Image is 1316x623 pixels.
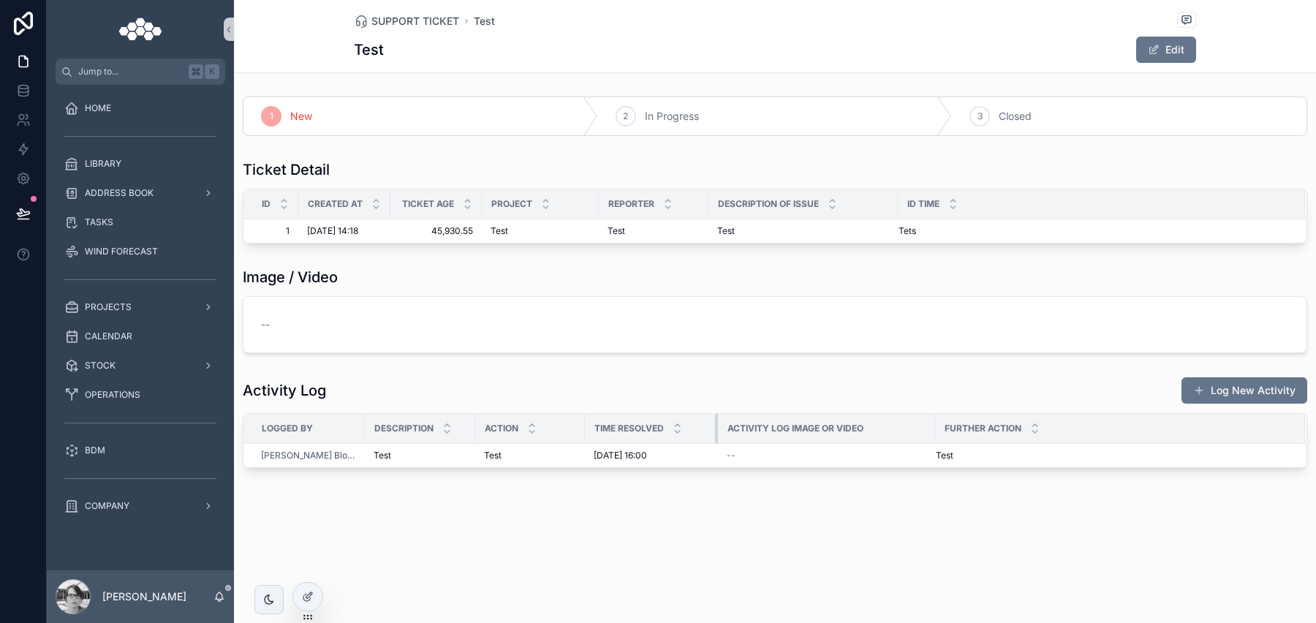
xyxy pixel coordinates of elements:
[56,58,225,85] button: Jump to...K
[484,450,576,461] a: Test
[85,389,140,401] span: OPERATIONS
[118,18,162,41] img: App logo
[608,198,654,210] span: Reporter
[85,360,116,371] span: STOCK
[308,198,363,210] span: Created at
[56,382,225,408] a: OPERATIONS
[261,225,290,237] a: 1
[56,238,225,265] a: WIND FORECAST
[56,95,225,121] a: HOME
[899,225,1287,237] a: Tets
[374,423,434,434] span: Description
[645,109,699,124] span: In Progress
[907,198,939,210] span: ID Time
[374,450,466,461] a: Test
[85,301,132,313] span: PROJECTS
[936,450,1287,461] a: Test
[85,187,154,199] span: ADDRESS BOOK
[608,225,700,237] a: Test
[977,110,983,122] span: 3
[307,225,358,237] span: [DATE] 14:18
[261,317,270,332] span: --
[402,198,454,210] span: Ticket Age
[262,198,271,210] span: Id
[354,39,384,60] h1: Test
[85,331,132,342] span: CALENDAR
[85,158,121,170] span: LIBRARY
[243,380,326,401] h1: Activity Log
[56,151,225,177] a: LIBRARY
[56,437,225,464] a: BDM
[85,246,158,257] span: WIND FORECAST
[999,109,1032,124] span: Closed
[594,423,664,434] span: Time Resolved
[85,500,129,512] span: COMPANY
[594,450,647,461] span: [DATE] 16:00
[261,450,356,461] a: [PERSON_NAME] Blogs
[936,450,953,461] span: Test
[243,159,330,180] h1: Ticket Detail
[262,423,313,434] span: Logged By
[243,297,1306,352] a: --
[717,225,735,237] span: Test
[727,450,735,461] span: --
[85,445,105,456] span: BDM
[623,110,628,122] span: 2
[491,225,508,237] span: Test
[717,225,889,237] a: Test
[727,450,926,461] a: --
[270,110,273,122] span: 1
[290,109,312,124] span: New
[56,294,225,320] a: PROJECTS
[1181,377,1307,404] button: Log New Activity
[85,102,111,114] span: HOME
[491,198,532,210] span: Project
[85,216,113,228] span: TASKS
[56,209,225,235] a: TASKS
[56,180,225,206] a: ADDRESS BOOK
[307,225,382,237] a: [DATE] 14:18
[206,66,218,78] span: K
[354,14,459,29] a: SUPPORT TICKET
[371,14,459,29] span: SUPPORT TICKET
[594,450,709,461] a: [DATE] 16:00
[491,225,590,237] a: Test
[727,423,863,434] span: Activity Log Image or Video
[1136,37,1196,63] button: Edit
[56,352,225,379] a: STOCK
[56,493,225,519] a: COMPANY
[243,267,338,287] h1: Image / Video
[47,85,234,538] div: scrollable content
[399,225,473,237] a: 45,930.55
[474,14,495,29] a: Test
[102,589,186,604] p: [PERSON_NAME]
[56,323,225,350] a: CALENDAR
[718,198,819,210] span: Description of Issue
[374,450,391,461] span: Test
[899,225,916,237] span: Tets
[78,66,183,78] span: Jump to...
[484,450,502,461] span: Test
[485,423,518,434] span: Action
[945,423,1021,434] span: Further Action
[608,225,625,237] span: Test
